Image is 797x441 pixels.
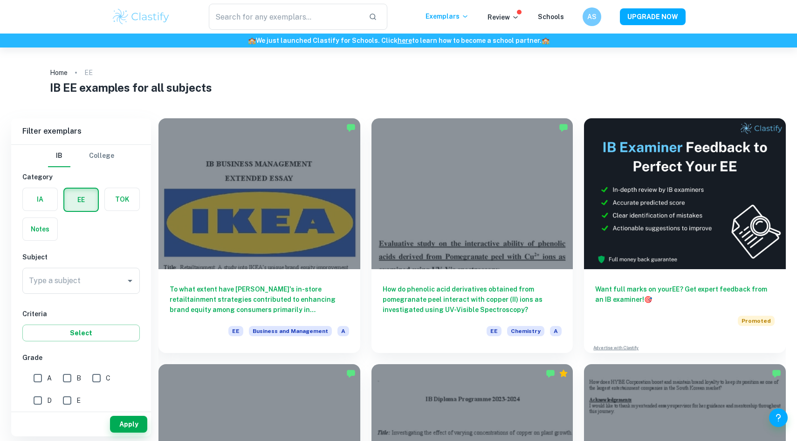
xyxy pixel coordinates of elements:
[89,145,114,167] button: College
[110,416,147,433] button: Apply
[738,316,775,326] span: Promoted
[84,68,93,78] p: EE
[2,35,795,46] h6: We just launched Clastify for Schools. Click to learn how to become a school partner.
[249,326,332,336] span: Business and Management
[644,296,652,303] span: 🎯
[105,188,139,210] button: TOK
[47,395,52,406] span: D
[584,118,786,269] img: Thumbnail
[22,309,140,319] h6: Criteria
[371,118,573,353] a: How do phenolic acid derivatives obtained from pomegranate peel interact with copper (II) ions as...
[158,118,360,353] a: To what extent have [PERSON_NAME]'s in-store retailtainment strategies contributed to enhancing b...
[23,218,57,240] button: Notes
[11,118,151,144] h6: Filter exemplars
[772,369,781,378] img: Marked
[620,8,686,25] button: UPGRADE NOW
[23,188,57,210] button: IA
[22,252,140,262] h6: Subject
[22,325,140,341] button: Select
[550,326,562,336] span: A
[769,408,788,427] button: Help and Feedback
[542,37,550,44] span: 🏫
[587,12,598,22] h6: AS
[248,37,256,44] span: 🏫
[595,284,775,305] h6: Want full marks on your EE ? Get expert feedback from an IB examiner!
[559,123,568,132] img: Marked
[48,145,114,167] div: Filter type choice
[170,284,349,315] h6: To what extent have [PERSON_NAME]'s in-store retailtainment strategies contributed to enhancing b...
[64,189,98,211] button: EE
[546,369,555,378] img: Marked
[426,11,469,21] p: Exemplars
[583,7,601,26] button: AS
[50,79,747,96] h1: IB EE examples for all subjects
[106,373,110,383] span: C
[559,369,568,378] div: Premium
[50,66,68,79] a: Home
[538,13,564,20] a: Schools
[584,118,786,353] a: Want full marks on yourEE? Get expert feedback from an IB examiner!PromotedAdvertise with Clastify
[22,172,140,182] h6: Category
[346,123,356,132] img: Marked
[337,326,349,336] span: A
[487,326,502,336] span: EE
[124,274,137,287] button: Open
[507,326,544,336] span: Chemistry
[488,12,519,22] p: Review
[22,353,140,363] h6: Grade
[383,284,562,315] h6: How do phenolic acid derivatives obtained from pomegranate peel interact with copper (II) ions as...
[76,395,81,406] span: E
[76,373,81,383] span: B
[228,326,243,336] span: EE
[593,345,639,351] a: Advertise with Clastify
[209,4,361,30] input: Search for any exemplars...
[346,369,356,378] img: Marked
[47,373,52,383] span: A
[111,7,171,26] img: Clastify logo
[398,37,412,44] a: here
[48,145,70,167] button: IB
